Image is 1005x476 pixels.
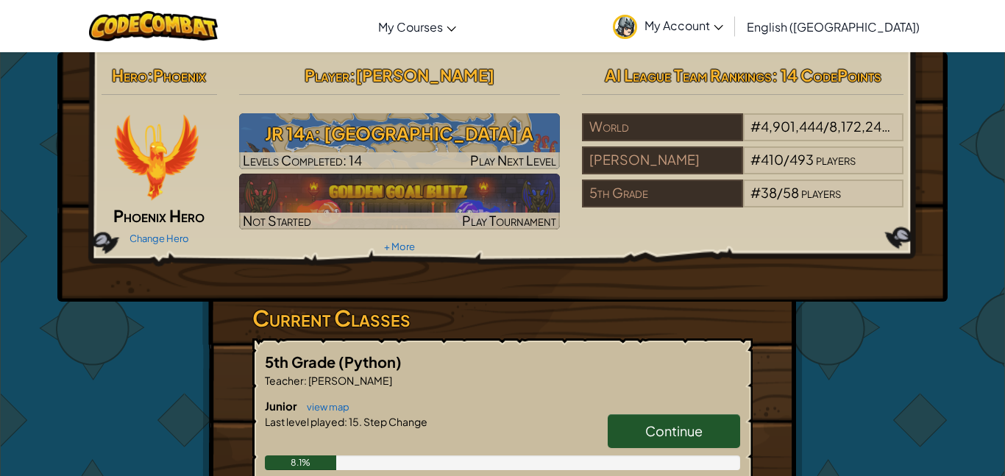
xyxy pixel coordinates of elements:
[582,113,742,141] div: World
[789,151,814,168] span: 493
[304,374,307,387] span: :
[89,11,218,41] img: CodeCombat logo
[829,118,891,135] span: 8,172,240
[378,19,443,35] span: My Courses
[112,65,147,85] span: Hero
[355,65,494,85] span: [PERSON_NAME]
[243,212,311,229] span: Not Started
[349,65,355,85] span: :
[470,152,556,168] span: Play Next Level
[784,151,789,168] span: /
[893,118,933,135] span: players
[147,65,153,85] span: :
[362,415,427,428] span: Step Change
[239,113,561,169] img: JR 14a: Long Hall A
[582,180,742,207] div: 5th Grade
[772,65,881,85] span: : 14 CodePoints
[582,146,742,174] div: [PERSON_NAME]
[239,117,561,150] h3: JR 14a: [GEOGRAPHIC_DATA] A
[344,415,347,428] span: :
[823,118,829,135] span: /
[299,401,349,413] a: view map
[239,113,561,169] a: Play Next Level
[347,415,362,428] span: 15.
[750,118,761,135] span: #
[239,174,561,230] img: Golden Goal
[307,374,392,387] span: [PERSON_NAME]
[582,160,903,177] a: [PERSON_NAME]#410/493players
[613,15,637,39] img: avatar
[750,184,761,201] span: #
[761,184,777,201] span: 38
[239,174,561,230] a: Not StartedPlay Tournament
[582,127,903,144] a: World#4,901,444/8,172,240players
[112,113,200,202] img: Codecombat-Pets-Phoenix-01.png
[783,184,799,201] span: 58
[777,184,783,201] span: /
[606,3,731,49] a: My Account
[113,205,205,226] span: Phoenix Hero
[265,374,304,387] span: Teacher
[265,399,299,413] span: Junior
[153,65,206,85] span: Phoenix
[252,302,753,335] h3: Current Classes
[371,7,464,46] a: My Courses
[739,7,927,46] a: English ([GEOGRAPHIC_DATA])
[747,19,920,35] span: English ([GEOGRAPHIC_DATA])
[305,65,349,85] span: Player
[816,151,856,168] span: players
[801,184,841,201] span: players
[645,422,703,439] span: Continue
[761,151,784,168] span: 410
[582,193,903,210] a: 5th Grade#38/58players
[265,415,344,428] span: Last level played
[761,118,823,135] span: 4,901,444
[338,352,402,371] span: (Python)
[605,65,772,85] span: AI League Team Rankings
[384,241,415,252] a: + More
[243,152,362,168] span: Levels Completed: 14
[644,18,723,33] span: My Account
[750,151,761,168] span: #
[265,352,338,371] span: 5th Grade
[129,232,189,244] a: Change Hero
[265,455,336,470] div: 8.1%
[462,212,556,229] span: Play Tournament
